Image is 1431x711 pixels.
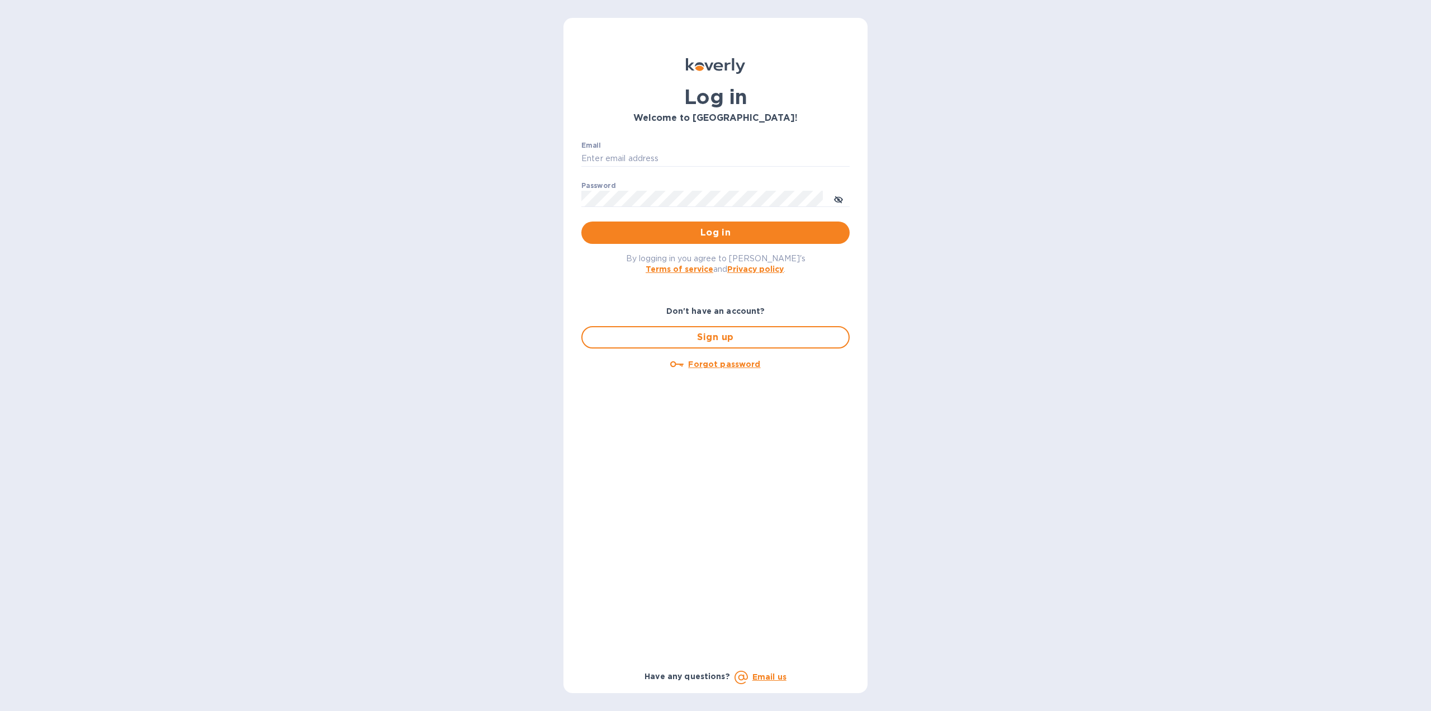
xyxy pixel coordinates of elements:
label: Email [581,142,601,149]
h3: Welcome to [GEOGRAPHIC_DATA]! [581,113,850,124]
button: Sign up [581,326,850,349]
a: Email us [752,672,786,681]
span: By logging in you agree to [PERSON_NAME]'s and . [626,254,805,274]
input: Enter email address [581,150,850,167]
label: Password [581,182,615,189]
a: Privacy policy [727,265,784,274]
u: Forgot password [688,360,760,369]
img: Koverly [686,58,745,74]
a: Terms of service [646,265,713,274]
button: Log in [581,222,850,244]
b: Have any questions? [645,672,730,681]
button: toggle password visibility [827,187,850,210]
h1: Log in [581,85,850,109]
b: Don't have an account? [666,307,765,316]
span: Sign up [591,331,840,344]
span: Log in [590,226,841,239]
